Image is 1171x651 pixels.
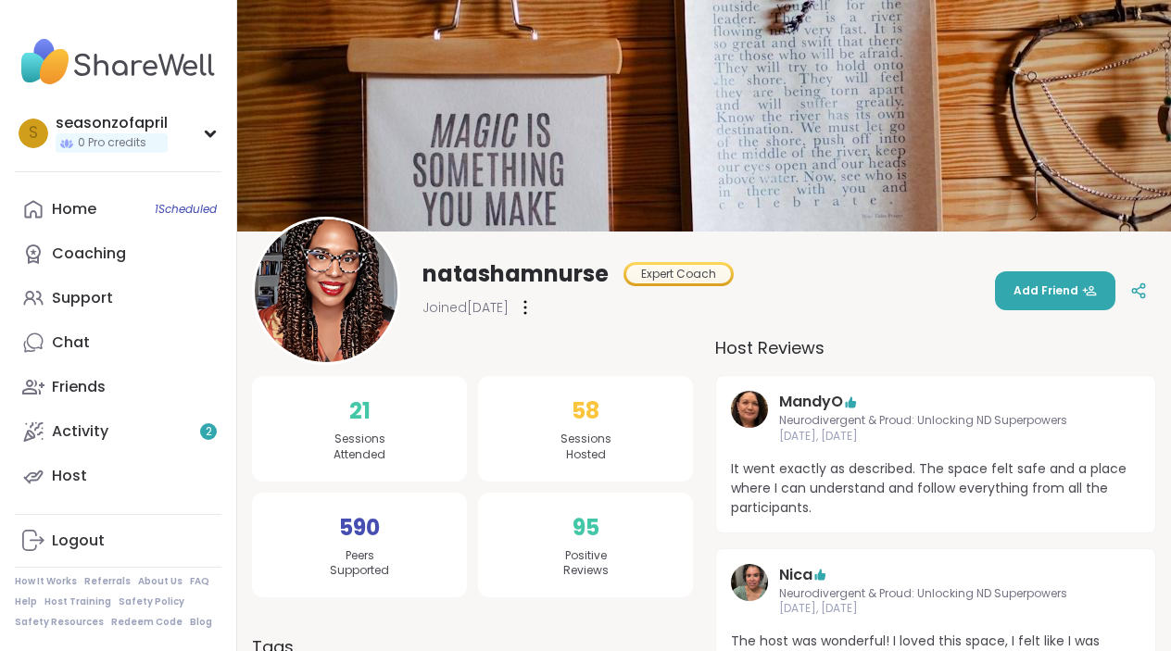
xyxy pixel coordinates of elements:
a: Support [15,276,221,320]
span: Sessions Hosted [560,432,611,463]
span: s [29,121,38,145]
a: Blog [190,616,212,629]
div: Logout [52,531,105,551]
span: Neurodivergent & Proud: Unlocking ND Superpowers [779,413,1092,429]
div: Home [52,199,96,219]
a: Nica [779,564,812,586]
img: MandyO [731,391,768,428]
a: Redeem Code [111,616,183,629]
a: Coaching [15,232,221,276]
span: Positive Reviews [563,548,609,580]
div: seasonzofapril [56,113,168,133]
a: Home1Scheduled [15,187,221,232]
img: ShareWell Nav Logo [15,30,221,94]
img: natashamnurse [255,219,397,362]
span: [DATE], [DATE] [779,429,1092,444]
a: Activity2 [15,409,221,454]
div: Coaching [52,244,126,264]
span: 21 [349,394,371,428]
a: Safety Policy [119,595,184,608]
div: Activity [52,421,108,442]
span: Neurodivergent & Proud: Unlocking ND Superpowers [779,586,1092,602]
div: Chat [52,332,90,353]
a: How It Works [15,575,77,588]
span: natashamnurse [422,259,609,289]
a: MandyO [779,391,843,413]
span: It went exactly as described. The space felt safe and a place where I can understand and follow e... [731,459,1140,518]
span: 2 [206,424,212,440]
span: 1 Scheduled [155,202,217,217]
div: Support [52,288,113,308]
span: [DATE], [DATE] [779,601,1092,617]
span: 58 [572,394,599,428]
a: Host [15,454,221,498]
span: Peers Supported [330,548,389,580]
span: Joined [DATE] [422,298,509,317]
a: Host Training [44,595,111,608]
span: Sessions Attended [334,432,385,463]
a: Friends [15,365,221,409]
a: Referrals [84,575,131,588]
img: Nica [731,564,768,601]
a: Logout [15,519,221,563]
a: MandyO [731,391,768,444]
button: Add Friend [995,271,1115,310]
iframe: Spotlight [203,244,218,259]
div: Friends [52,377,106,397]
a: About Us [138,575,183,588]
div: Host [52,466,87,486]
span: 95 [573,511,599,545]
span: 0 Pro credits [78,135,146,151]
a: Nica [731,564,768,618]
span: 590 [339,511,380,545]
span: Add Friend [1014,282,1097,299]
a: Help [15,595,37,608]
a: Safety Resources [15,616,104,629]
a: Chat [15,320,221,365]
a: FAQ [190,575,209,588]
div: Expert Coach [626,265,731,283]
